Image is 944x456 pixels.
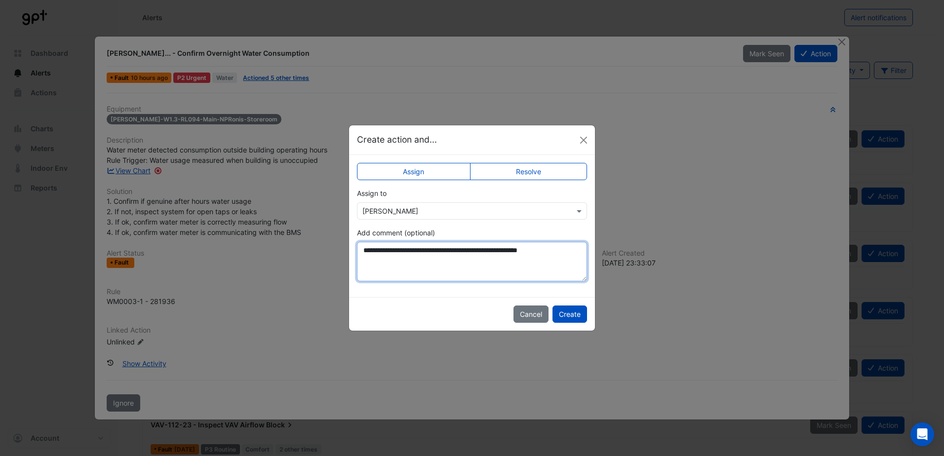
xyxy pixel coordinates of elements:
button: Close [576,133,591,148]
button: Cancel [513,305,549,323]
label: Add comment (optional) [357,228,435,238]
label: Assign [357,163,471,180]
button: Create [552,305,587,323]
label: Resolve [470,163,588,180]
h5: Create action and... [357,133,437,146]
div: Open Intercom Messenger [910,422,934,446]
label: Assign to [357,188,387,198]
